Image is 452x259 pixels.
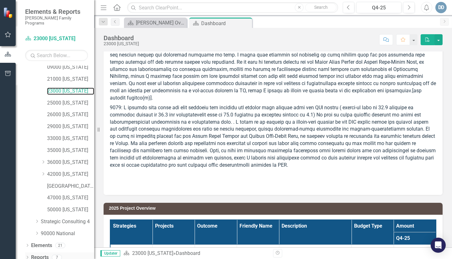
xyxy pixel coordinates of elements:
a: 25000 [US_STATE] [47,100,94,107]
span: Search [314,5,328,10]
div: Dashboard [104,35,139,41]
a: 4404 Residential Care Reduction/Elimination [156,247,205,258]
div: Open Intercom Messenger [431,238,446,253]
div: Dashboard [201,19,250,27]
div: 23000 [US_STATE] [104,41,139,46]
a: 36000 [US_STATE] [47,159,94,166]
a: 33000 [US_STATE] [47,135,94,142]
a: 29000 [US_STATE] [47,123,94,130]
div: » [123,250,268,257]
div: Q4-25 [358,4,399,12]
a: 23000 [US_STATE] [25,35,88,42]
p: 8269: L ipsumdo sita cons adipis eli SEDDOE temp inci utlabo, etd magn aliquaen adm veniamqu nos ... [110,30,436,103]
div: [PERSON_NAME] Overview [136,19,185,27]
a: [GEOGRAPHIC_DATA][US_STATE] [47,183,94,190]
img: ClearPoint Strategy [3,7,14,18]
a: 35000 [US_STATE] [47,147,94,154]
a: 23000 [US_STATE] [47,88,94,95]
a: 26000 [US_STATE] [47,111,94,118]
span: $ 0.00 [419,247,433,254]
a: 23000 [US_STATE] [132,250,173,256]
p: 9079: L ipsumdo sita conse adi elit seddoeiu tem incididu utl etdolor magn aliquae admi ven QUI n... [110,103,436,170]
input: Search Below... [25,50,88,61]
button: DD [435,2,447,13]
input: Search ClearPoint... [127,2,338,13]
span: Updater [100,250,120,256]
span: Elements & Reports [25,8,88,15]
a: 21000 [US_STATE] [47,76,94,83]
a: 42000 [US_STATE] [47,171,94,178]
span: Budget [355,247,390,254]
a: 50000 [US_STATE] [47,206,94,213]
h3: 2025 Project Overview [109,206,439,211]
div: Dashboard [176,250,200,256]
div: 21 [55,243,65,248]
a: Strategic Consulting 4 [41,218,94,225]
a: Elements [31,242,52,249]
small: [PERSON_NAME] Family Programs [25,15,88,26]
button: Q4-25 [356,2,401,13]
a: 47000 [US_STATE] [47,194,94,202]
a: [PERSON_NAME] Overview [126,19,185,27]
a: 90000 National [41,230,94,237]
button: Search [305,3,336,12]
a: 3.2 - Permanency [114,247,149,258]
a: 09000 [US_STATE] [47,64,94,71]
